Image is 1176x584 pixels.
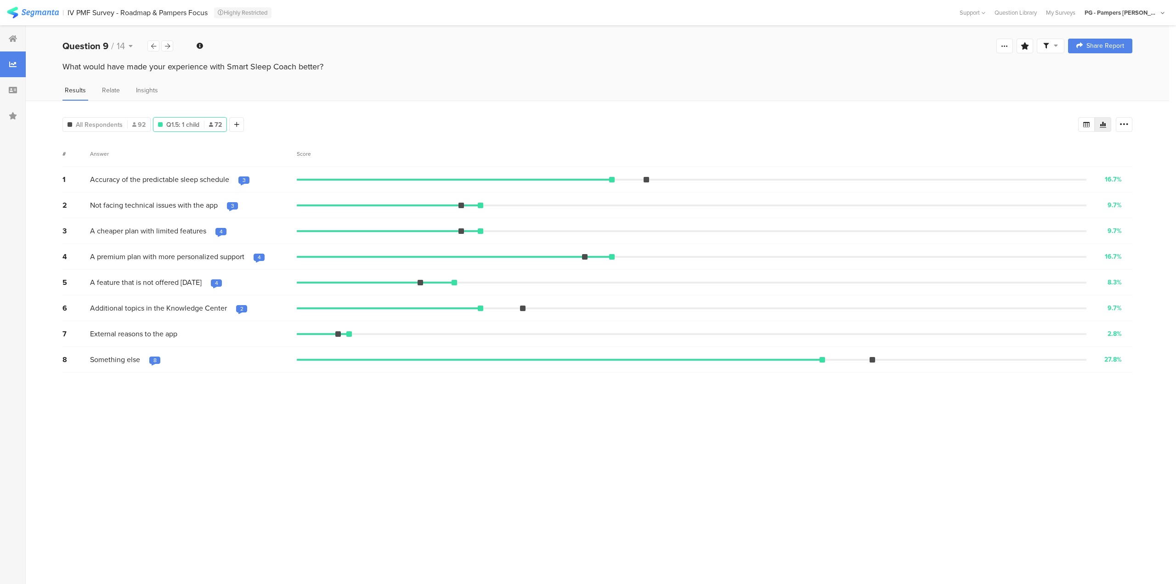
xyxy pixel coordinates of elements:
[153,357,157,364] div: 8
[136,85,158,95] span: Insights
[62,354,90,365] div: 8
[90,174,229,185] span: Accuracy of the predictable sleep schedule
[214,7,271,18] div: Highly Restricted
[258,254,261,261] div: 4
[1108,226,1122,236] div: 9.7%
[62,174,90,185] div: 1
[7,7,59,18] img: segmanta logo
[62,150,90,158] div: #
[62,226,90,236] div: 3
[111,39,114,53] span: /
[90,251,244,262] span: A premium plan with more personalized support
[117,39,125,53] span: 14
[90,150,109,158] div: Answer
[62,7,64,18] div: |
[231,202,234,210] div: 3
[62,251,90,262] div: 4
[1108,200,1122,210] div: 9.7%
[62,61,1132,73] div: What would have made your experience with Smart Sleep Coach better?
[1108,278,1122,287] div: 8.3%
[62,39,108,53] b: Question 9
[220,228,223,235] div: 4
[62,277,90,288] div: 5
[209,120,222,130] span: 72
[990,8,1041,17] a: Question Library
[166,120,199,130] span: Q1.5: 1 child
[243,176,246,184] div: 3
[1108,303,1122,313] div: 9.7%
[960,6,985,20] div: Support
[297,150,316,158] div: Score
[65,85,86,95] span: Results
[1105,175,1122,184] div: 16.7%
[240,305,243,312] div: 2
[90,200,218,210] span: Not facing technical issues with the app
[90,303,227,313] span: Additional topics in the Knowledge Center
[1086,43,1124,49] span: Share Report
[62,303,90,313] div: 6
[90,329,177,339] span: External reasons to the app
[76,120,123,130] span: All Respondents
[62,200,90,210] div: 2
[90,226,206,236] span: A cheaper plan with limited features
[68,8,208,17] div: IV PMF Survey - Roadmap & Pampers Focus
[132,120,146,130] span: 92
[1108,329,1122,339] div: 2.8%
[90,354,140,365] span: Something else
[102,85,120,95] span: Relate
[90,277,202,288] span: A feature that is not offered [DATE]
[1104,355,1122,364] div: 27.8%
[62,329,90,339] div: 7
[1041,8,1080,17] a: My Surveys
[1085,8,1158,17] div: PG - Pampers [PERSON_NAME]
[215,279,218,287] div: 4
[1105,252,1122,261] div: 16.7%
